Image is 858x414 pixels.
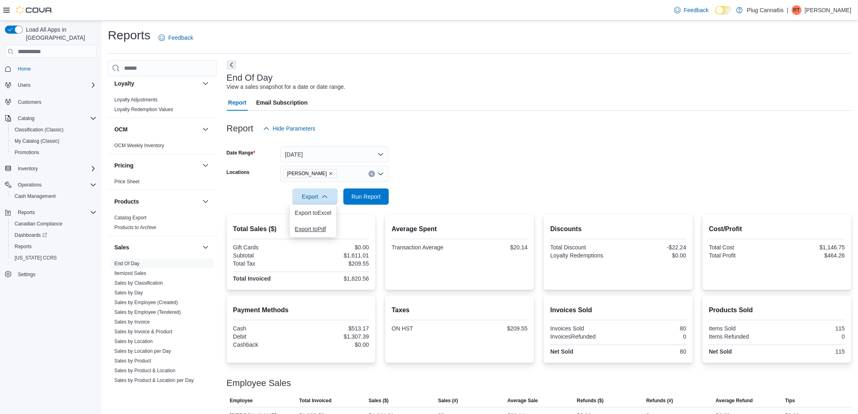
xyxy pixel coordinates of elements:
h1: Reports [108,27,150,43]
span: Users [18,82,30,88]
h2: Products Sold [709,305,845,315]
span: End Of Day [114,260,139,267]
button: Next [227,60,236,70]
a: Sales by Employee (Created) [114,300,178,305]
h2: Payment Methods [233,305,369,315]
span: Cash Management [15,193,56,199]
span: My Catalog (Classic) [15,138,60,144]
button: My Catalog (Classic) [8,135,100,147]
span: OCM Weekly Inventory [114,142,164,149]
div: 0 [779,333,845,340]
button: Open list of options [378,171,384,177]
span: Sales by Classification [114,280,163,286]
div: $0.00 [302,244,369,251]
button: Settings [2,268,100,280]
span: Sales by Employee (Created) [114,299,178,306]
a: Sales by Employee (Tendered) [114,309,181,315]
div: Cash [233,325,300,332]
div: InvoicesRefunded [550,333,617,340]
a: Sales by Invoice [114,319,150,325]
button: Customers [2,96,100,107]
button: Operations [15,180,45,190]
span: Dashboards [11,230,97,240]
h2: Discounts [550,224,686,234]
span: [PERSON_NAME] [287,169,327,178]
div: $1,820.56 [302,275,369,282]
button: Pricing [201,161,210,170]
button: OCM [201,124,210,134]
a: Dashboards [8,230,100,241]
span: Catalog [15,114,97,123]
button: Run Report [343,189,389,205]
button: Export toPdf [290,221,336,237]
span: Sales by Employee (Tendered) [114,309,181,315]
button: Pricing [114,161,199,169]
a: Sales by Invoice & Product [114,329,172,335]
span: Settings [15,269,97,279]
span: Home [18,66,31,72]
h3: Employee Sales [227,378,291,388]
span: Reports [15,243,32,250]
strong: Net Sold [550,348,573,355]
button: Operations [2,179,100,191]
div: 115 [779,348,845,355]
div: Gift Cards [233,244,300,251]
p: [PERSON_NAME] [805,5,852,15]
span: Export to Pdf [295,226,331,232]
button: Reports [8,241,100,252]
button: Sales [201,242,210,252]
a: Home [15,64,34,74]
a: Price Sheet [114,179,139,184]
span: Price Sheet [114,178,139,185]
h2: Average Spent [392,224,528,234]
span: Promotions [11,148,97,157]
a: End Of Day [114,261,139,266]
h3: OCM [114,125,128,133]
span: Operations [18,182,42,188]
button: Export [292,189,338,205]
span: Dashboards [15,232,47,238]
button: Promotions [8,147,100,158]
h3: Sales [114,243,129,251]
div: Items Refunded [709,333,776,340]
span: Email Subscription [256,94,308,111]
h3: End Of Day [227,73,273,83]
a: Classification (Classic) [11,125,67,135]
span: Reports [18,209,35,216]
button: Users [15,80,34,90]
button: [US_STATE] CCRS [8,252,100,264]
button: Cash Management [8,191,100,202]
div: -$22.24 [620,244,686,251]
span: Sales by Product [114,358,151,364]
span: Sales (#) [438,397,458,404]
a: Loyalty Adjustments [114,97,158,103]
span: Sales by Product & Location [114,367,176,374]
button: Classification (Classic) [8,124,100,135]
span: Washington CCRS [11,253,97,263]
span: Catalog [18,115,34,122]
span: [US_STATE] CCRS [15,255,57,261]
div: $1,146.75 [779,244,845,251]
div: $464.26 [779,252,845,259]
div: Randy Tay [792,5,802,15]
span: Average Refund [716,397,753,404]
button: Home [2,63,100,75]
div: Loyalty [108,95,217,118]
button: Users [2,79,100,91]
a: Sales by Product & Location per Day [114,378,194,383]
span: Catalog Export [114,215,146,221]
div: OCM [108,141,217,154]
a: My Catalog (Classic) [11,136,63,146]
img: Cova [16,6,53,14]
button: Export toExcel [290,205,336,221]
a: Promotions [11,148,43,157]
div: 115 [779,325,845,332]
span: Refunds (#) [646,397,673,404]
div: $1,307.39 [302,333,369,340]
span: Export to Excel [295,210,331,216]
span: Export [297,189,333,205]
span: Employee [230,397,253,404]
div: Pricing [108,177,217,190]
